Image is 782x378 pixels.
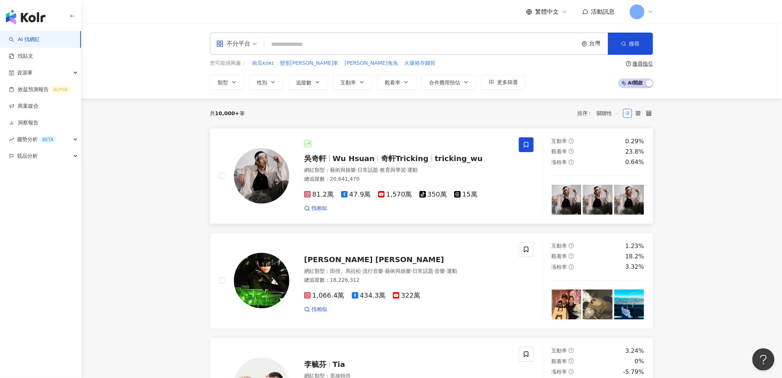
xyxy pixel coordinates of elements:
[552,348,567,354] span: 互動率
[623,368,644,376] div: -5.79%
[445,268,447,274] span: ·
[626,61,631,66] span: question-circle
[435,154,483,163] span: tricking_wu
[552,243,567,249] span: 互動率
[288,75,328,90] button: 追蹤數
[330,167,356,173] span: 藝術與娛樂
[17,131,56,148] span: 趨勢分析
[304,255,444,264] span: [PERSON_NAME] [PERSON_NAME]
[577,107,623,119] div: 排序：
[569,138,574,144] span: question-circle
[279,59,339,67] button: 變形[PERSON_NAME]車
[625,347,644,355] div: 3.24%
[304,306,327,313] a: 找相似
[406,167,407,173] span: ·
[447,268,457,274] span: 運動
[633,61,653,67] div: 搜尋指引
[304,175,510,183] div: 總追蹤數 ： 20,641,470
[9,53,33,60] a: 找貼文
[497,79,518,85] span: 更多篩選
[625,252,644,261] div: 18.2%
[234,253,289,308] img: KOL Avatar
[9,137,14,142] span: rise
[304,191,334,198] span: 81.2萬
[215,110,239,116] span: 10,000+
[393,292,420,300] span: 322萬
[552,358,567,364] span: 觀看率
[481,75,526,90] button: 更多篩選
[210,60,246,67] span: 您可能感興趣：
[304,268,510,275] div: 網紅類型 ：
[304,167,510,174] div: 網紅類型 ：
[421,75,477,90] button: 合作費用預估
[582,41,587,47] span: environment
[591,8,615,15] span: 活動訊息
[344,59,398,67] button: [PERSON_NAME]兔兔
[9,119,38,127] a: 洞察報告
[210,128,653,224] a: KOL Avatar吳奇軒Wu Hsuan奇軒Trickingtricking_wu網紅類型：藝術與娛樂·日常話題·教育與學習·運動總追蹤數：20,641,47081.2萬47.9萬1,570萬...
[383,268,385,274] span: ·
[234,148,289,204] img: KOL Avatar
[340,80,356,86] span: 互動率
[407,167,418,173] span: 運動
[569,243,574,248] span: question-circle
[552,138,567,144] span: 互動率
[361,268,363,274] span: ·
[629,41,640,47] span: 搜尋
[385,268,411,274] span: 藝術與娛樂
[341,191,371,198] span: 47.9萬
[6,10,45,24] img: logo
[404,59,436,67] button: 火腿豬存錢筒
[635,357,644,365] div: 0%
[433,268,435,274] span: ·
[569,348,574,353] span: question-circle
[333,154,375,163] span: Wu Hsuan
[257,80,267,86] span: 性別
[9,36,40,43] a: searchAI 找網紅
[304,292,344,300] span: 1,066.4萬
[552,264,567,270] span: 漲粉率
[552,290,582,320] img: post-image
[357,167,378,173] span: 日常話題
[210,110,245,116] div: 共 筆
[218,80,228,86] span: 類型
[608,33,653,55] button: 搜尋
[625,263,644,271] div: 3.32%
[435,268,445,274] span: 音樂
[552,185,582,215] img: post-image
[569,369,574,374] span: question-circle
[304,360,326,369] span: 李毓芬
[381,154,429,163] span: 奇軒Tricking
[330,268,361,274] span: 田徑、馬拉松
[385,80,400,86] span: 觀看率
[583,290,613,320] img: post-image
[625,137,644,145] div: 0.29%
[569,358,574,364] span: question-circle
[363,268,383,274] span: 流行音樂
[625,158,644,166] div: 0.64%
[39,136,56,143] div: BETA
[216,40,224,47] span: appstore
[9,103,38,110] a: 商案媒合
[377,75,417,90] button: 觀看率
[625,242,644,250] div: 1.23%
[411,268,412,274] span: ·
[216,38,250,50] div: 不分平台
[552,369,567,375] span: 漲粉率
[312,205,327,212] span: 找相似
[356,167,357,173] span: ·
[552,253,567,259] span: 觀看率
[210,75,245,90] button: 類型
[296,80,312,86] span: 追蹤數
[625,148,644,156] div: 23.8%
[17,148,38,164] span: 競品分析
[589,40,608,47] div: 台灣
[17,64,33,81] span: 資源庫
[454,191,477,198] span: 15萬
[552,148,567,154] span: 觀看率
[380,167,406,173] span: 教育與學習
[597,107,619,119] span: 關聯性
[378,191,412,198] span: 1,570萬
[210,233,653,329] a: KOL Avatar[PERSON_NAME] [PERSON_NAME]網紅類型：田徑、馬拉松·流行音樂·藝術與娛樂·日常話題·音樂·運動總追蹤數：18,226,3121,066.4萬434....
[249,75,284,90] button: 性別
